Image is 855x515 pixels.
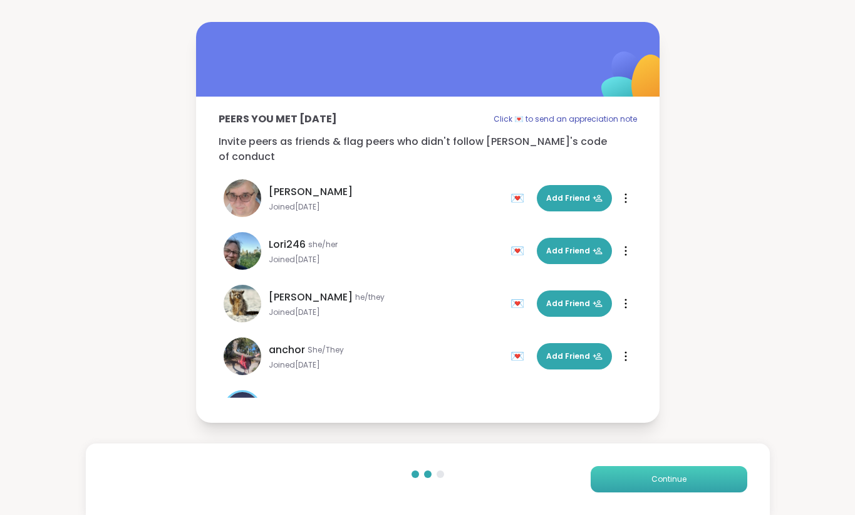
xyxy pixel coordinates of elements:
span: MayC [269,395,298,410]
span: Lori246 [269,237,306,252]
button: Add Friend [537,185,612,211]
button: Add Friend [537,343,612,369]
div: 💌 [510,346,529,366]
p: Peers you met [DATE] [219,112,337,127]
button: Continue [591,466,747,492]
span: She/They [308,345,344,355]
span: Continue [651,474,687,485]
span: Joined [DATE] [269,360,503,370]
img: Lori246 [224,232,261,270]
span: Add Friend [546,245,603,257]
img: anchor [224,337,261,375]
span: she/her [308,240,338,250]
img: MayC [225,392,259,426]
span: he/they [355,292,385,302]
span: Add Friend [546,298,603,309]
span: Joined [DATE] [269,255,503,265]
span: anchor [269,342,305,358]
div: 💌 [510,188,529,208]
img: spencer [224,285,261,322]
p: Click 💌 to send an appreciation note [494,112,637,127]
span: [PERSON_NAME] [269,184,353,199]
button: Add Friend [537,290,612,317]
img: Susan [224,179,261,217]
span: Joined [DATE] [269,202,503,212]
div: 💌 [510,241,529,261]
span: Add Friend [546,193,603,204]
span: Joined [DATE] [269,307,503,317]
span: Add Friend [546,351,603,362]
div: 💌 [510,294,529,314]
img: ShareWell Logomark [572,19,697,144]
span: [PERSON_NAME] [269,290,353,305]
button: Add Friend [537,238,612,264]
p: Invite peers as friends & flag peers who didn't follow [PERSON_NAME]'s code of conduct [219,134,637,164]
